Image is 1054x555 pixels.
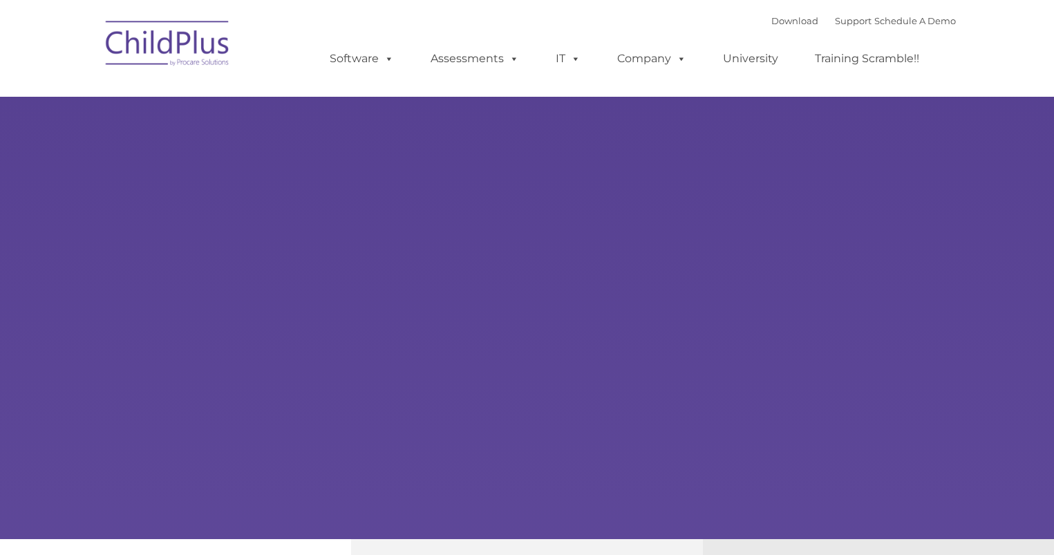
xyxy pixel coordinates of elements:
[316,45,408,73] a: Software
[603,45,700,73] a: Company
[542,45,594,73] a: IT
[801,45,933,73] a: Training Scramble!!
[709,45,792,73] a: University
[874,15,956,26] a: Schedule A Demo
[771,15,818,26] a: Download
[771,15,956,26] font: |
[99,11,237,80] img: ChildPlus by Procare Solutions
[417,45,533,73] a: Assessments
[835,15,872,26] a: Support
